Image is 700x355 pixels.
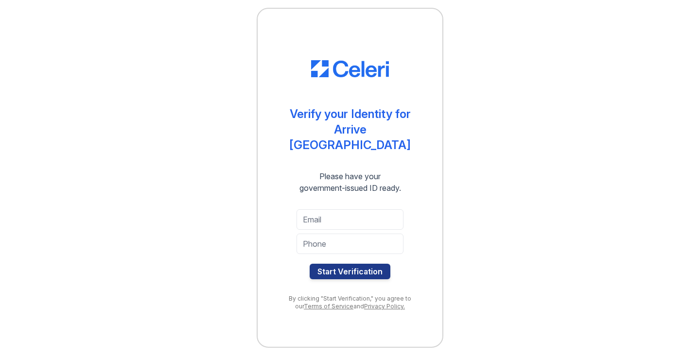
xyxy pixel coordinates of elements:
button: Start Verification [310,264,390,279]
a: Privacy Policy. [364,303,405,310]
input: Phone [297,234,403,254]
a: Terms of Service [304,303,353,310]
div: By clicking "Start Verification," you agree to our and [277,295,423,310]
img: CE_Logo_Blue-a8612792a0a2168367f1c8372b55b34899dd931a85d93a1a3d3e32e68fde9ad4.png [311,60,389,78]
div: Verify your Identity for Arrive [GEOGRAPHIC_DATA] [277,106,423,153]
div: Please have your government-issued ID ready. [282,170,419,194]
input: Email [297,209,403,230]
